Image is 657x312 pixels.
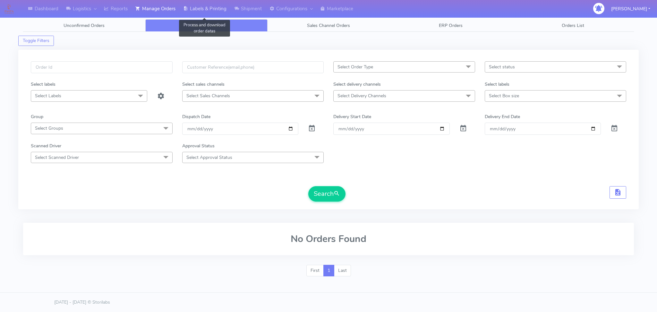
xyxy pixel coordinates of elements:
span: Select Delivery Channels [337,93,386,99]
span: Select Groups [35,125,63,131]
label: Select labels [31,81,55,88]
span: Select Labels [35,93,61,99]
label: Select sales channels [182,81,225,88]
span: Orders List [562,22,584,29]
span: Select Approval Status [186,154,232,160]
span: Select Order Type [337,64,373,70]
label: Group [31,113,43,120]
label: Dispatch Date [182,113,210,120]
input: Order Id [31,61,173,73]
ul: Tabs [23,19,634,32]
label: Select labels [485,81,509,88]
label: Delivery End Date [485,113,520,120]
label: Delivery Start Date [333,113,371,120]
span: Unconfirmed Orders [64,22,105,29]
input: Customer Reference(email,phone) [182,61,324,73]
span: Select Box size [489,93,519,99]
span: Select Sales Channels [186,93,230,99]
h2: No Orders Found [31,234,626,244]
span: Select status [489,64,515,70]
button: Search [308,186,346,202]
button: [PERSON_NAME] [606,2,655,15]
label: Scanned Driver [31,143,61,149]
span: Sales Channel Orders [307,22,350,29]
a: 1 [323,265,334,276]
span: Select Scanned Driver [35,154,79,160]
button: Toggle Filters [18,36,54,46]
span: ERP Orders [439,22,463,29]
label: Approval Status [182,143,215,149]
label: Select delivery channels [333,81,381,88]
span: Search Orders [192,22,221,29]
